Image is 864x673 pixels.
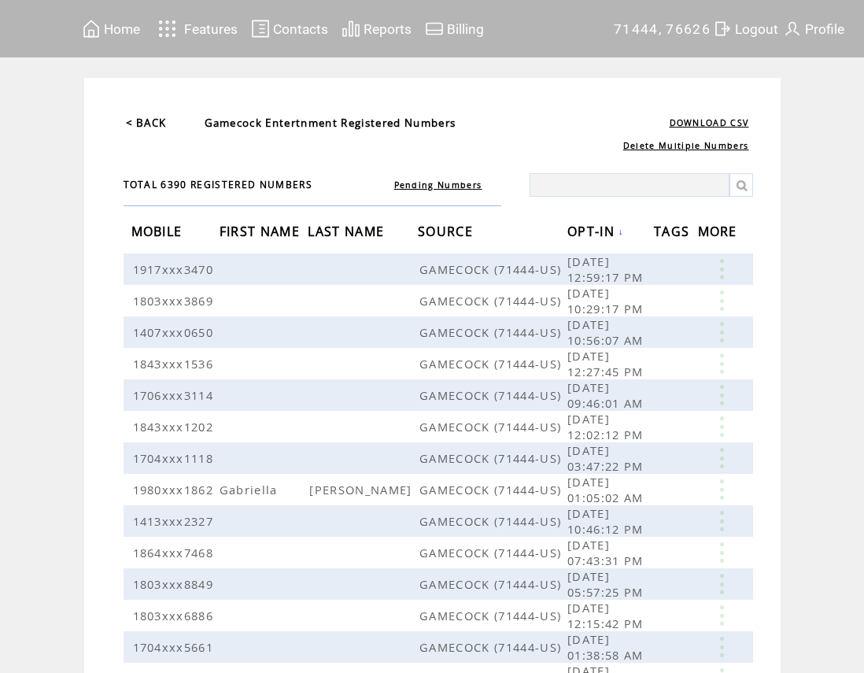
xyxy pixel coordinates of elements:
span: Profile [805,21,844,37]
span: 1407xxx0650 [133,324,218,340]
span: Home [104,21,140,37]
a: MOBILE [131,226,186,235]
a: Logout [711,17,781,41]
span: 1980xxx1862 [133,482,218,497]
span: GAMECOCK (71444-US) [419,545,565,560]
img: exit.svg [713,19,732,39]
img: creidtcard.svg [425,19,444,39]
span: FIRST NAME [220,219,304,248]
span: [DATE] 01:05:02 AM [567,474,648,505]
span: GAMECOCK (71444-US) [419,419,565,434]
span: [DATE] 05:57:25 PM [567,568,648,600]
span: GAMECOCK (71444-US) [419,639,565,655]
span: 1706xxx3114 [133,387,218,403]
a: Pending Numbers [394,179,482,190]
span: MORE [698,219,741,248]
span: 1803xxx6886 [133,608,218,623]
a: Contacts [249,17,330,41]
span: SOURCE [418,219,477,248]
span: Billing [447,21,484,37]
span: Gabriella [220,482,282,497]
a: Delete Multiple Numbers [623,140,749,151]
a: TAGS [654,226,693,235]
span: 1413xxx2327 [133,513,218,529]
a: DOWNLOAD CSV [670,117,749,128]
a: Billing [423,17,486,41]
a: Profile [781,17,847,41]
span: Features [184,21,238,37]
span: [DATE] 12:15:42 PM [567,600,648,631]
span: [DATE] 01:38:58 AM [567,631,648,663]
span: GAMECOCK (71444-US) [419,450,565,466]
img: chart.svg [342,19,360,39]
span: GAMECOCK (71444-US) [419,387,565,403]
span: 71444, 76626 [614,21,711,37]
a: SOURCE [418,226,477,235]
a: < BACK [126,116,167,130]
span: Gamecock Entertnment Registered Numbers [205,116,456,130]
img: features.svg [153,16,181,42]
span: 1917xxx3470 [133,261,218,277]
a: FIRST NAME [220,226,304,235]
span: GAMECOCK (71444-US) [419,293,565,309]
span: LAST NAME [308,219,388,248]
span: 1803xxx8849 [133,576,218,592]
span: Logout [735,21,778,37]
span: [DATE] 09:46:01 AM [567,379,648,411]
span: GAMECOCK (71444-US) [419,576,565,592]
span: [PERSON_NAME] [309,482,415,497]
a: LAST NAME [308,226,388,235]
span: 1704xxx1118 [133,450,218,466]
span: 1864xxx7468 [133,545,218,560]
span: 1704xxx5661 [133,639,218,655]
img: home.svg [82,19,101,39]
span: GAMECOCK (71444-US) [419,324,565,340]
span: [DATE] 12:27:45 PM [567,348,648,379]
span: [DATE] 10:46:12 PM [567,505,648,537]
span: TOTAL 6390 REGISTERED NUMBERS [124,178,313,191]
span: [DATE] 12:02:12 PM [567,411,648,442]
span: GAMECOCK (71444-US) [419,482,565,497]
span: [DATE] 07:43:31 PM [567,537,648,568]
span: 1843xxx1202 [133,419,218,434]
span: 1803xxx3869 [133,293,218,309]
span: GAMECOCK (71444-US) [419,513,565,529]
img: profile.svg [783,19,802,39]
span: GAMECOCK (71444-US) [419,356,565,372]
span: OPT-IN [567,219,618,248]
span: GAMECOCK (71444-US) [419,608,565,623]
img: contacts.svg [251,19,270,39]
span: Contacts [273,21,328,37]
span: [DATE] 10:56:07 AM [567,316,648,348]
span: Reports [364,21,412,37]
a: Features [151,13,240,44]
a: Home [79,17,142,41]
span: [DATE] 03:47:22 PM [567,442,648,474]
span: [DATE] 10:29:17 PM [567,285,648,316]
a: Reports [339,17,414,41]
span: MOBILE [131,219,186,248]
span: TAGS [654,219,693,248]
a: OPT-IN↓ [567,227,624,236]
span: [DATE] 12:59:17 PM [567,253,648,285]
span: 1843xxx1536 [133,356,218,372]
span: GAMECOCK (71444-US) [419,261,565,277]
